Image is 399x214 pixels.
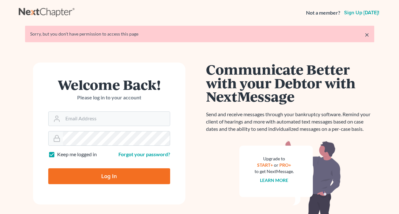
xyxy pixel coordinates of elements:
input: Email Address [63,112,170,126]
h1: Welcome Back! [48,78,170,91]
a: × [365,31,369,38]
a: START+ [257,162,273,168]
span: or [274,162,278,168]
strong: Not a member? [306,9,340,17]
div: Sorry, but you don't have permission to access this page [30,31,369,37]
p: Please log in to your account [48,94,170,101]
p: Send and receive messages through your bankruptcy software. Remind your client of hearings and mo... [206,111,374,133]
input: Log In [48,168,170,184]
div: Upgrade to [255,156,294,162]
a: PRO+ [279,162,291,168]
label: Keep me logged in [57,151,97,158]
h1: Communicate Better with your Debtor with NextMessage [206,63,374,103]
a: Learn more [260,177,288,183]
a: Forgot your password? [118,151,170,157]
a: Sign up [DATE]! [343,10,381,15]
div: to get NextMessage. [255,168,294,175]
